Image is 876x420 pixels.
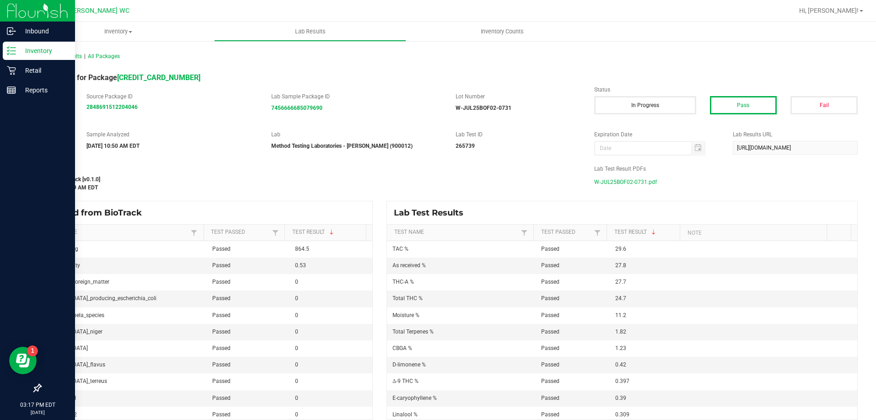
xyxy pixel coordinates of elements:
[9,347,37,374] iframe: Resource center
[456,105,511,111] strong: W-JUL25BOF02-0731
[4,409,71,416] p: [DATE]
[541,229,592,236] a: Test PassedSortable
[392,246,408,252] span: TAC %
[615,246,626,252] span: 29.6
[295,411,298,418] span: 0
[86,104,138,110] a: 2848691512204046
[211,229,270,236] a: Test PassedSortable
[57,7,129,15] span: St. [PERSON_NAME] WC
[212,312,231,318] span: Passed
[392,295,423,302] span: Total THC %
[541,345,559,351] span: Passed
[328,229,335,236] span: Sortable
[615,295,626,302] span: 24.7
[270,227,281,238] a: Filter
[117,73,200,82] a: [CREDIT_CARD_NUMBER]
[592,227,603,238] a: Filter
[541,361,559,368] span: Passed
[188,227,199,238] a: Filter
[212,295,231,302] span: Passed
[212,262,231,269] span: Passed
[392,411,418,418] span: Linalool %
[295,279,298,285] span: 0
[271,130,442,139] label: Lab
[392,378,419,384] span: Δ-9 THC %
[295,361,298,368] span: 0
[541,312,559,318] span: Passed
[86,143,140,149] strong: [DATE] 10:50 AM EDT
[394,229,519,236] a: Test NameSortable
[16,26,71,37] p: Inbound
[48,229,188,236] a: Test NameSortable
[468,27,536,36] span: Inventory Counts
[48,208,149,218] span: Synced from BioTrack
[790,96,858,114] button: Fail
[594,96,696,114] button: In Progress
[394,208,470,218] span: Lab Test Results
[680,225,826,241] th: Note
[799,7,859,14] span: Hi, [PERSON_NAME]!
[650,229,657,236] span: Sortable
[733,130,858,139] label: Lab Results URL
[46,361,105,368] span: [MEDICAL_DATA]_flavus
[292,229,363,236] a: Test ResultSortable
[406,22,598,41] a: Inventory Counts
[88,53,120,59] span: All Packages
[594,165,858,173] label: Lab Test Result PDFs
[7,66,16,75] inline-svg: Retail
[392,345,412,351] span: CBGA %
[392,361,426,368] span: D-limonene %
[7,27,16,36] inline-svg: Inbound
[392,328,434,335] span: Total Terpenes %
[40,73,200,82] span: Lab Result for Package
[212,246,231,252] span: Passed
[212,395,231,401] span: Passed
[615,279,626,285] span: 27.7
[615,411,629,418] span: 0.309
[46,312,104,318] span: any_salmonela_species
[541,378,559,384] span: Passed
[271,92,442,101] label: Lab Sample Package ID
[86,130,258,139] label: Sample Analyzed
[615,328,626,335] span: 1.82
[86,92,258,101] label: Source Package ID
[541,328,559,335] span: Passed
[16,65,71,76] p: Retail
[27,345,38,356] iframe: Resource center unread badge
[295,312,298,318] span: 0
[46,295,156,302] span: [MEDICAL_DATA]_producing_escherichia_coli
[392,312,419,318] span: Moisture %
[214,22,406,41] a: Lab Results
[271,143,413,149] strong: Method Testing Laboratories - [PERSON_NAME] (900012)
[271,105,322,111] a: 7456666685079690
[16,45,71,56] p: Inventory
[212,345,231,351] span: Passed
[615,361,626,368] span: 0.42
[295,295,298,302] span: 0
[456,92,580,101] label: Lot Number
[615,395,626,401] span: 0.39
[615,312,626,318] span: 11.2
[392,395,437,401] span: E-caryophyllene %
[594,175,657,189] span: W-JUL25BOF02-0731.pdf
[295,345,298,351] span: 0
[295,262,306,269] span: 0.53
[541,262,559,269] span: Passed
[4,401,71,409] p: 03:17 PM EDT
[541,279,559,285] span: Passed
[541,295,559,302] span: Passed
[283,27,338,36] span: Lab Results
[456,143,475,149] strong: 265739
[614,229,677,236] a: Test ResultSortable
[295,328,298,335] span: 0
[84,53,86,59] span: |
[40,165,580,173] label: Last Modified
[46,279,109,285] span: filth_feces_foreign_matter
[212,411,231,418] span: Passed
[212,279,231,285] span: Passed
[22,27,214,36] span: Inventory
